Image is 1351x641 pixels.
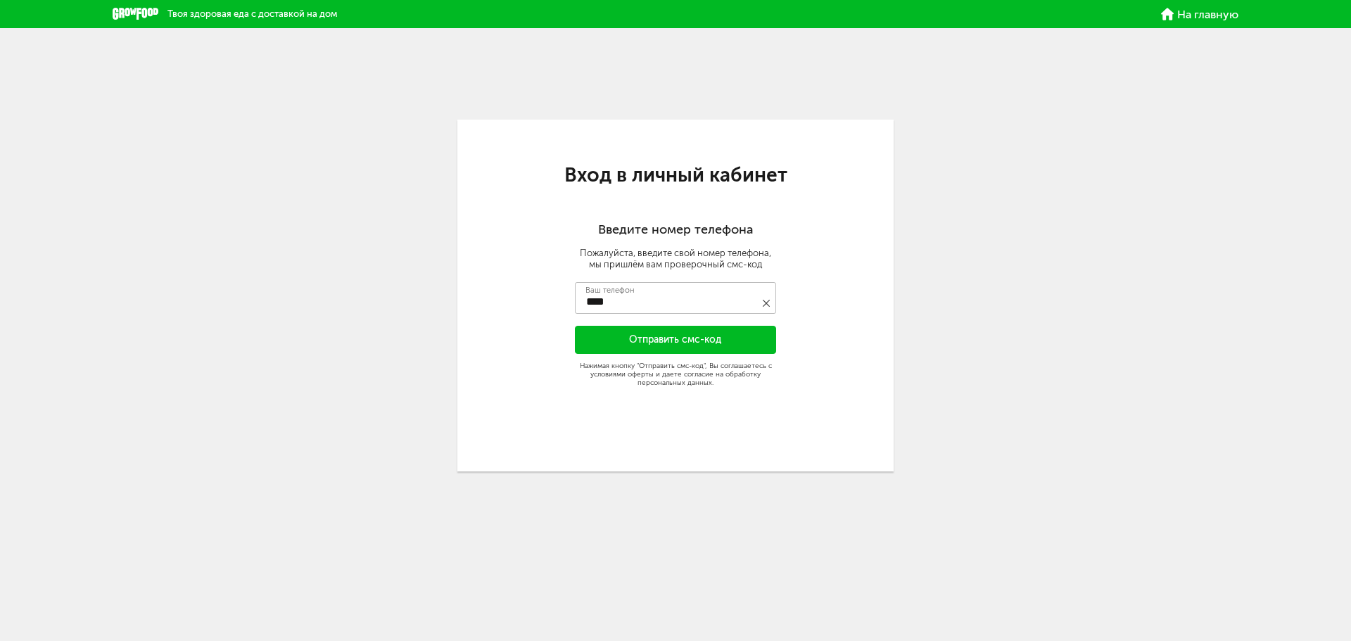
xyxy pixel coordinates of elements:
button: Отправить смс-код [575,326,776,354]
span: Твоя здоровая еда с доставкой на дом [167,8,337,19]
a: Твоя здоровая еда с доставкой на дом [113,8,337,20]
h1: Вход в личный кабинет [457,166,894,184]
h2: Введите номер телефона [457,222,894,238]
div: Нажимая кнопку "Отправить смс-код", Вы соглашаетесь с условиями оферты и даете согласие на обрабо... [575,362,776,387]
span: На главную [1177,9,1238,20]
a: На главную [1161,8,1238,20]
div: Пожалуйста, введите свой номер телефона, мы пришлём вам проверочный смс-код [457,248,894,270]
label: Ваш телефон [585,286,635,294]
